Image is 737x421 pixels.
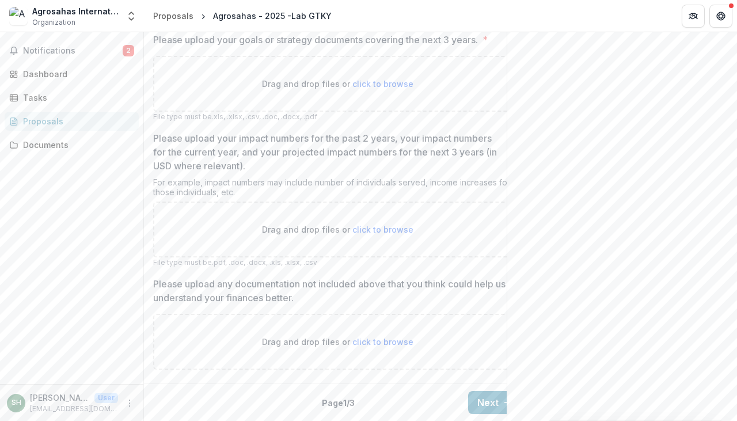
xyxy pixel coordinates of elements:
[153,131,505,173] p: Please upload your impact numbers for the past 2 years, your impact numbers for the current year,...
[352,337,413,347] span: click to browse
[32,5,119,17] div: Agrosahas International Pvt Ltd
[9,7,28,25] img: Agrosahas International Pvt Ltd
[709,5,732,28] button: Get Help
[5,112,139,131] a: Proposals
[149,7,336,24] nav: breadcrumb
[262,78,413,90] p: Drag and drop files or
[23,92,130,104] div: Tasks
[123,5,139,28] button: Open entity switcher
[149,7,198,24] a: Proposals
[30,392,90,404] p: [PERSON_NAME]
[23,139,130,151] div: Documents
[12,399,21,407] div: Sachin Hanwate
[322,397,355,409] p: Page 1 / 3
[5,65,139,84] a: Dashboard
[682,5,705,28] button: Partners
[123,396,136,410] button: More
[23,46,123,56] span: Notifications
[123,45,134,56] span: 2
[153,257,522,268] p: File type must be .pdf, .doc, .docx, .xls, .xlsx, .csv
[468,391,522,414] button: Next
[153,33,478,47] p: Please upload your goals or strategy documents covering the next 3 years.
[32,17,75,28] span: Organization
[352,225,413,234] span: click to browse
[5,41,139,60] button: Notifications2
[30,404,118,414] p: [EMAIL_ADDRESS][DOMAIN_NAME]
[153,177,522,202] div: For example, impact numbers may include number of individuals served, income increases for those ...
[153,277,515,305] p: Please upload any documentation not included above that you think could help us understand your f...
[352,79,413,89] span: click to browse
[153,10,193,22] div: Proposals
[94,393,118,403] p: User
[5,88,139,107] a: Tasks
[5,135,139,154] a: Documents
[153,112,522,122] p: File type must be .xls, .xlsx, .csv, .doc, .docx, .pdf
[23,68,130,80] div: Dashboard
[262,223,413,236] p: Drag and drop files or
[23,115,130,127] div: Proposals
[213,10,332,22] div: Agrosahas - 2025 -Lab GTKY
[262,336,413,348] p: Drag and drop files or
